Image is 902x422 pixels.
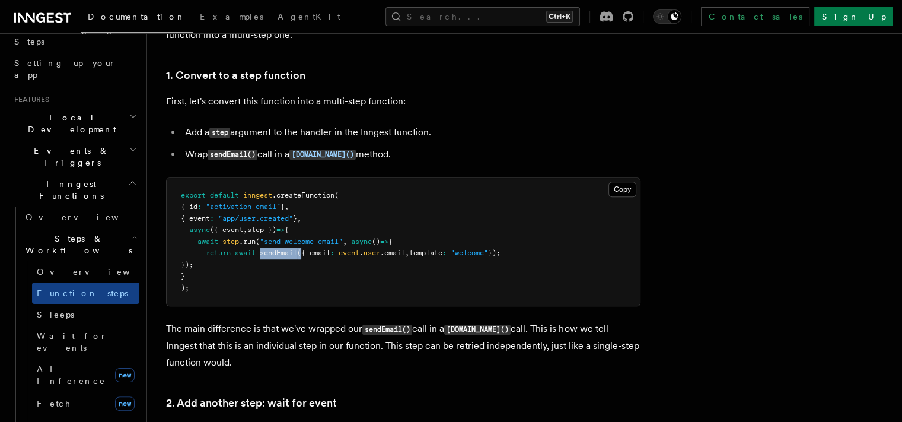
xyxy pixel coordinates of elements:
span: }); [181,261,193,269]
a: Documentation [81,4,193,33]
span: Features [9,95,49,104]
span: user [364,249,380,257]
span: .run [239,237,256,246]
span: Documentation [88,12,186,21]
span: }); [488,249,501,257]
span: , [343,237,347,246]
span: { [388,237,393,246]
span: Function steps [37,288,128,298]
span: ({ email [297,249,330,257]
a: AgentKit [270,4,348,32]
a: Examples [193,4,270,32]
span: "activation-email" [206,202,281,211]
span: Fetch [37,399,71,408]
code: sendEmail() [208,150,257,160]
span: new [115,368,135,382]
span: sendEmail [260,249,297,257]
span: inngest [243,191,272,199]
button: Local Development [9,107,139,140]
span: . [359,249,364,257]
button: Events & Triggers [9,140,139,173]
span: Examples [200,12,263,21]
kbd: Ctrl+K [546,11,573,23]
code: [DOMAIN_NAME]() [289,150,356,160]
span: Wait for events [37,331,107,353]
span: { id [181,202,197,211]
a: AI Inferencenew [32,358,139,392]
span: => [276,226,285,234]
span: Steps & Workflows [21,233,132,256]
span: async [189,226,210,234]
span: : [442,249,447,257]
code: step [209,128,230,138]
a: [DOMAIN_NAME]() [289,148,356,160]
span: event [339,249,359,257]
span: ( [334,191,339,199]
p: First, let's convert this function into a multi-step function: [166,93,640,110]
span: new [115,396,135,411]
a: Function steps [32,283,139,304]
span: ({ event [210,226,243,234]
span: default [210,191,239,199]
a: Sign Up [814,7,893,26]
span: await [197,237,218,246]
p: The main difference is that we've wrapped our call in a call. This is how we tell Inngest that th... [166,321,640,371]
span: template [409,249,442,257]
span: "app/user.created" [218,214,293,223]
span: async [351,237,372,246]
a: Leveraging Steps [9,19,139,52]
span: , [405,249,409,257]
span: { event [181,214,210,223]
span: () [372,237,380,246]
span: AgentKit [278,12,340,21]
span: } [181,272,185,280]
span: Overview [26,212,148,222]
span: => [380,237,388,246]
a: Contact sales [701,7,809,26]
a: Overview [32,261,139,283]
code: sendEmail() [362,325,412,335]
button: Inngest Functions [9,173,139,207]
button: Steps & Workflows [21,228,139,261]
a: Fetchnew [32,392,139,415]
span: { [285,226,289,234]
span: ); [181,284,189,292]
li: Wrap call in a method. [181,146,640,163]
a: Sleeps [32,304,139,325]
span: , [243,226,247,234]
span: AI Inference [37,364,106,386]
span: Setting up your app [14,58,116,80]
span: return [206,249,231,257]
a: Setting up your app [9,52,139,85]
button: Toggle dark mode [653,9,681,24]
span: .createFunction [272,191,334,199]
code: [DOMAIN_NAME]() [444,325,511,335]
span: : [197,202,202,211]
a: 2. Add another step: wait for event [166,395,337,411]
span: export [181,191,206,199]
span: : [330,249,334,257]
span: } [293,214,297,223]
span: Overview [37,267,159,277]
span: Events & Triggers [9,145,129,169]
span: "welcome" [451,249,488,257]
button: Copy [608,182,636,197]
span: ( [256,237,260,246]
span: .email [380,249,405,257]
a: Wait for events [32,325,139,358]
li: Add a argument to the handler in the Inngest function. [181,124,640,141]
span: step [222,237,239,246]
a: 1. Convert to a step function [166,67,305,84]
span: , [297,214,301,223]
button: Search...Ctrl+K [385,7,580,26]
span: "send-welcome-email" [260,237,343,246]
span: } [281,202,285,211]
span: Sleeps [37,310,74,319]
span: Local Development [9,112,129,135]
span: await [235,249,256,257]
a: Overview [21,207,139,228]
span: Inngest Functions [9,178,128,202]
span: , [285,202,289,211]
span: step }) [247,226,276,234]
span: : [210,214,214,223]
